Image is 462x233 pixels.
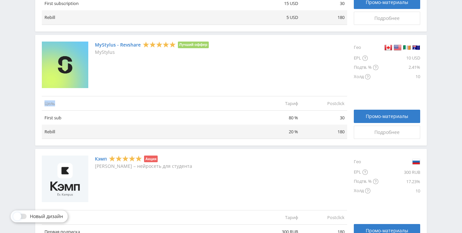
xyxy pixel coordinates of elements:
td: 30 [301,110,347,125]
li: Лучший оффер [178,42,209,48]
span: Подробнее [374,16,400,21]
td: 180 [301,125,347,139]
td: 80 % [254,110,301,125]
td: Postclick [301,96,347,110]
div: 10 [378,186,420,195]
li: Акция [144,156,158,162]
span: Подробнее [374,130,400,135]
span: Новый дизайн [30,214,63,219]
div: Холд [354,72,378,81]
td: 20 % [254,125,301,139]
td: 5 USD [254,10,301,25]
div: Гео [354,156,378,168]
div: 300 RUB [378,168,420,177]
a: Подробнее [354,126,420,139]
div: 10 USD [378,54,420,63]
div: 2.41% [378,63,420,72]
div: EPL [354,54,378,63]
div: 17.23% [378,177,420,186]
td: Цель [42,96,254,110]
a: Промо-материалы [354,110,420,123]
td: Postclick [301,210,347,225]
div: 5 Stars [109,155,142,162]
div: Подтв. % [354,177,378,186]
p: MyStylus [95,50,209,55]
div: 5 Stars [143,41,176,48]
img: Кэмп [42,156,88,202]
div: Холд [354,186,378,195]
a: Кэмп [95,156,107,162]
td: Rebill [42,10,254,25]
div: 10 [378,72,420,81]
div: Подтв. % [354,63,378,72]
td: Тариф [254,96,301,110]
img: MyStylus - Revshare [42,42,88,88]
span: Промо-материалы [366,114,408,119]
div: Гео [354,42,378,54]
td: First sub [42,110,254,125]
div: EPL [354,168,378,177]
p: [PERSON_NAME] – нейросеть для студента [95,164,192,169]
a: MyStylus - Revshare [95,42,141,48]
td: Rebill [42,125,254,139]
a: Подробнее [354,12,420,25]
td: Тариф [254,210,301,225]
td: 180 [301,10,347,25]
td: Цель [42,210,254,225]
